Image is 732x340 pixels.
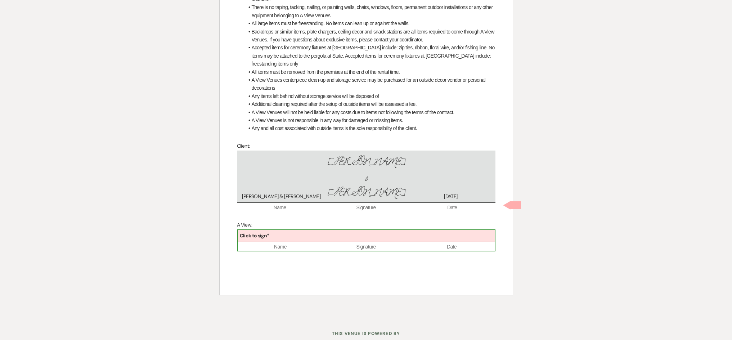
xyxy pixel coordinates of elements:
span: There is no taping, tacking, nailing, or painting walls, chairs, windows, floors, permanent outdo... [252,4,494,18]
span: Signature [323,204,409,211]
li: A View Venues is not responsible in any way for damaged or missing items. [244,116,495,124]
span: All large items must be freestanding. No items can lean up or against the walls. [252,21,409,26]
span: [PERSON_NAME] & [PERSON_NAME] [324,154,408,200]
span: Backdrops or similar items, plate chargers, ceiling decor and snack stations are all items requir... [252,29,495,42]
li: Any and all cost associated with outside items is the sole responsibility of the client. [244,124,495,132]
li: A View Venues centerpiece clean-up and storage service may be purchased for an outside decor vend... [244,76,495,92]
b: Click to sign* [240,232,269,239]
span: Date [409,243,495,251]
li: Additional cleaning required after the setup of outside items will be assessed a fee. [244,100,495,108]
li: Any items left behind without storage service will be disposed of [244,92,495,100]
span: Date [409,204,495,211]
span: [PERSON_NAME] & [PERSON_NAME] [239,193,324,200]
span: Signature [323,243,409,251]
li: A View Venues will not be held liable for any costs due to items not following the terms of the c... [244,108,495,116]
span: All items must be removed from the premises at the end of the rental time. [252,69,400,75]
span: Accepted items for ceremony fixtures at [GEOGRAPHIC_DATA] include: zip ties, ribbon, floral wire,... [252,45,496,67]
span: Name [238,243,323,251]
span: [DATE] [408,193,493,200]
span: A View: [237,222,252,228]
span: Client: [237,143,250,149]
span: Name [237,204,323,211]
